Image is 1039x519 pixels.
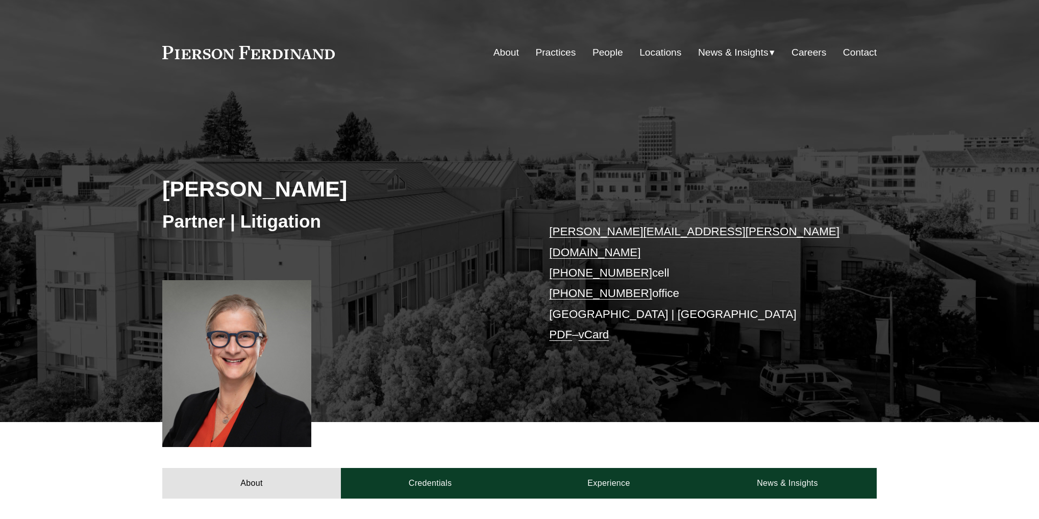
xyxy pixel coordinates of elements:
[698,43,775,62] a: folder dropdown
[162,176,519,202] h2: [PERSON_NAME]
[698,44,769,62] span: News & Insights
[535,43,576,62] a: Practices
[549,221,847,345] p: cell office [GEOGRAPHIC_DATA] | [GEOGRAPHIC_DATA] –
[549,287,652,300] a: [PHONE_NUMBER]
[549,328,572,341] a: PDF
[549,266,652,279] a: [PHONE_NUMBER]
[493,43,519,62] a: About
[791,43,826,62] a: Careers
[698,468,877,499] a: News & Insights
[579,328,609,341] a: vCard
[592,43,623,62] a: People
[519,468,698,499] a: Experience
[639,43,681,62] a: Locations
[549,225,839,258] a: [PERSON_NAME][EMAIL_ADDRESS][PERSON_NAME][DOMAIN_NAME]
[162,210,519,233] h3: Partner | Litigation
[162,468,341,499] a: About
[341,468,519,499] a: Credentials
[843,43,877,62] a: Contact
